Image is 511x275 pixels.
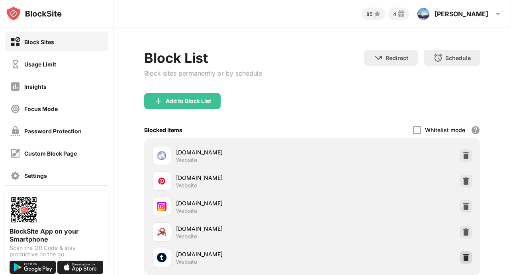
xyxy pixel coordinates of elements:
div: Website [176,156,197,164]
img: password-protection-off.svg [10,126,20,136]
img: insights-off.svg [10,82,20,92]
div: 4 [393,11,396,17]
div: [DOMAIN_NAME] [176,250,312,258]
img: options-page-qr-code.png [10,195,38,224]
div: [DOMAIN_NAME] [176,174,312,182]
div: Website [176,207,197,215]
div: Scan the QR Code & stay productive on the go [10,245,104,257]
div: [PERSON_NAME] [435,10,488,18]
div: Custom Block Page [24,150,77,157]
img: favicons [157,151,166,160]
img: time-usage-off.svg [10,59,20,69]
img: reward-small.svg [396,9,406,19]
div: Block Sites [24,39,54,45]
div: Focus Mode [24,105,58,112]
img: favicons [157,202,166,211]
div: Whitelist mode [425,127,465,133]
img: logo-blocksite.svg [6,6,62,21]
div: Website [176,182,197,189]
div: Block sites permanently or by schedule [144,69,262,77]
img: settings-off.svg [10,171,20,181]
div: [DOMAIN_NAME] [176,199,312,207]
img: get-it-on-google-play.svg [10,261,56,274]
div: Redirect [386,55,408,61]
div: Schedule [445,55,471,61]
div: Website [176,233,197,240]
img: favicons [157,176,166,186]
div: Website [176,258,197,265]
div: Insights [24,83,47,90]
div: 85 [366,11,372,17]
div: Password Protection [24,128,82,135]
div: [DOMAIN_NAME] [176,224,312,233]
div: Add to Block List [166,98,211,104]
div: BlockSite App on your Smartphone [10,227,104,243]
img: points-small.svg [372,9,382,19]
img: favicons [157,227,166,237]
div: Blocked Items [144,127,182,133]
img: customize-block-page-off.svg [10,148,20,158]
img: focus-off.svg [10,104,20,114]
div: [DOMAIN_NAME] [176,148,312,156]
div: Block List [144,50,262,66]
img: download-on-the-app-store.svg [57,261,104,274]
div: Settings [24,172,47,179]
div: Usage Limit [24,61,56,68]
img: block-on.svg [10,37,20,47]
img: ACg8ocLyAxssCNW5SIVZIKvNW18KerIcPFNf0ypOxe6q7eQZog_GEiE4=s96-c [417,8,430,20]
img: favicons [157,253,166,262]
